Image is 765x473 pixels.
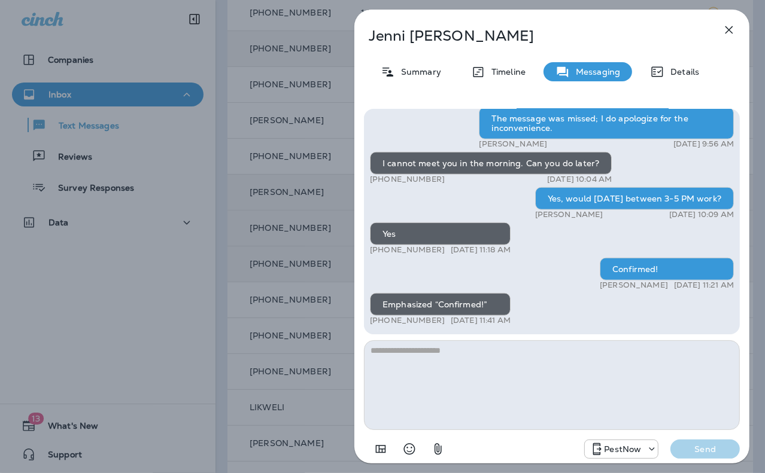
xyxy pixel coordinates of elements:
p: Summary [395,67,441,77]
p: [DATE] 11:21 AM [674,280,734,290]
div: +1 (703) 691-5149 [585,442,658,456]
p: Messaging [570,67,620,77]
p: Details [664,67,699,77]
p: [PERSON_NAME] [479,139,547,149]
div: Confirmed! [600,258,734,280]
p: [DATE] 10:09 AM [669,210,734,219]
p: [DATE] 11:18 AM [451,245,511,255]
div: Emphasized “Confirmed!” [370,293,511,316]
p: [PHONE_NUMBER] [370,245,445,255]
div: Yes [370,222,511,245]
p: [DATE] 9:56 AM [673,139,734,149]
p: [PERSON_NAME] [600,280,668,290]
p: Timeline [485,67,526,77]
button: Add in a premade template [369,437,393,461]
p: PestNow [604,444,641,454]
div: The message was missed; I do apologize for the inconvenience. [479,107,734,139]
p: [PHONE_NUMBER] [370,316,445,325]
div: I cannot meet you in the morning. Can you do later? [370,152,612,175]
p: [PHONE_NUMBER] [370,175,445,184]
p: [DATE] 11:41 AM [451,316,511,325]
p: [DATE] 10:04 AM [547,175,612,184]
p: Jenni [PERSON_NAME] [369,28,696,44]
div: Yes, would [DATE] between 3-5 PM work? [535,187,734,210]
p: [PERSON_NAME] [535,210,603,219]
button: Select an emoji [397,437,421,461]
